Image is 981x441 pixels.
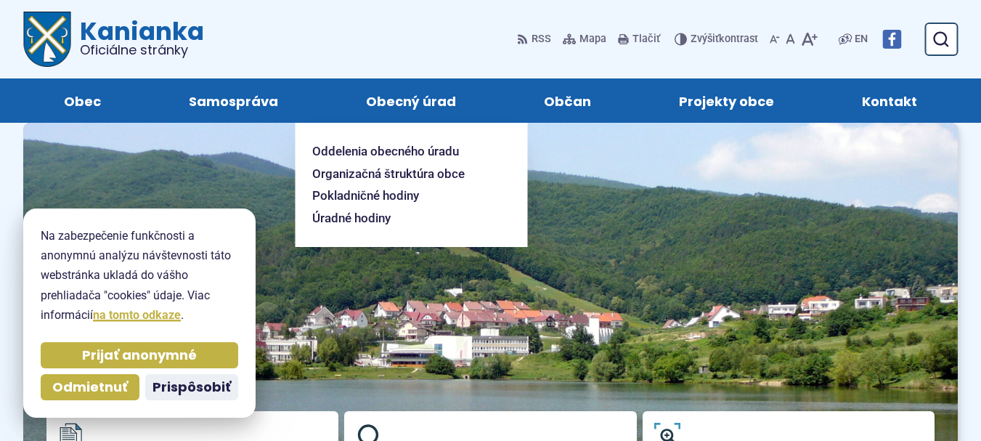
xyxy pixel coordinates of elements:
[152,379,231,396] span: Prispôsobiť
[544,78,591,123] span: Občan
[312,185,492,207] a: Pokladničné hodiny
[767,24,783,54] button: Zmenšiť veľkosť písma
[579,31,606,48] span: Mapa
[23,12,71,67] img: Prejsť na domovskú stránku
[517,24,554,54] a: RSS
[312,140,492,163] a: Oddelenia obecného úradu
[71,19,204,57] h1: Kanianka
[41,342,238,368] button: Prijať anonymné
[560,24,609,54] a: Mapa
[675,24,761,54] button: Zvýšiťkontrast
[160,78,308,123] a: Samospráva
[632,33,660,46] span: Tlačiť
[855,31,868,48] span: EN
[852,31,871,48] a: EN
[189,78,278,123] span: Samospráva
[783,24,798,54] button: Nastaviť pôvodnú veľkosť písma
[337,78,486,123] a: Obecný úrad
[35,78,131,123] a: Obec
[691,33,719,45] span: Zvýšiť
[312,207,492,230] a: Úradné hodiny
[312,163,465,185] span: Organizačná štruktúra obce
[23,12,204,67] a: Logo Kanianka, prejsť na domovskú stránku.
[145,374,238,400] button: Prispôsobiť
[93,308,181,322] a: na tomto odkaze
[691,33,758,46] span: kontrast
[312,185,419,207] span: Pokladničné hodiny
[532,31,551,48] span: RSS
[679,78,774,123] span: Projekty obce
[862,78,917,123] span: Kontakt
[649,78,803,123] a: Projekty obce
[41,226,238,325] p: Na zabezpečenie funkčnosti a anonymnú analýzu návštevnosti táto webstránka ukladá do vášho prehli...
[882,30,901,49] img: Prejsť na Facebook stránku
[41,374,139,400] button: Odmietnuť
[832,78,946,123] a: Kontakt
[515,78,621,123] a: Občan
[615,24,663,54] button: Tlačiť
[52,379,128,396] span: Odmietnuť
[366,78,456,123] span: Obecný úrad
[82,347,197,364] span: Prijať anonymné
[64,78,101,123] span: Obec
[312,140,459,163] span: Oddelenia obecného úradu
[80,44,204,57] span: Oficiálne stránky
[312,163,492,185] a: Organizačná štruktúra obce
[312,207,391,230] span: Úradné hodiny
[798,24,821,54] button: Zväčšiť veľkosť písma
